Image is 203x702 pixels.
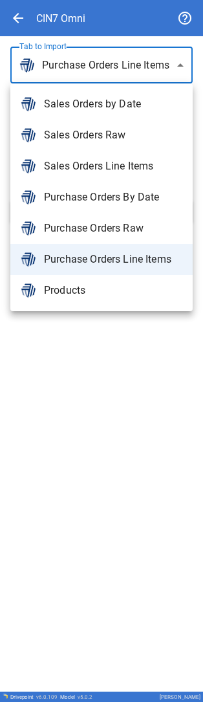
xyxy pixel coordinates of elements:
img: brand icon not found [21,252,36,267]
span: Sales Orders Line Items [44,159,182,174]
span: Purchase Orders Raw [44,221,182,236]
img: brand icon not found [21,159,36,174]
img: brand icon not found [21,190,36,205]
span: Purchase Orders Line Items [44,252,182,267]
span: Purchase Orders By Date [44,190,182,205]
img: brand icon not found [21,127,36,143]
span: Products [44,283,182,298]
img: brand icon not found [21,96,36,112]
span: Sales Orders by Date [44,96,182,112]
img: brand icon not found [21,283,36,298]
span: Sales Orders Raw [44,127,182,143]
img: brand icon not found [21,221,36,236]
